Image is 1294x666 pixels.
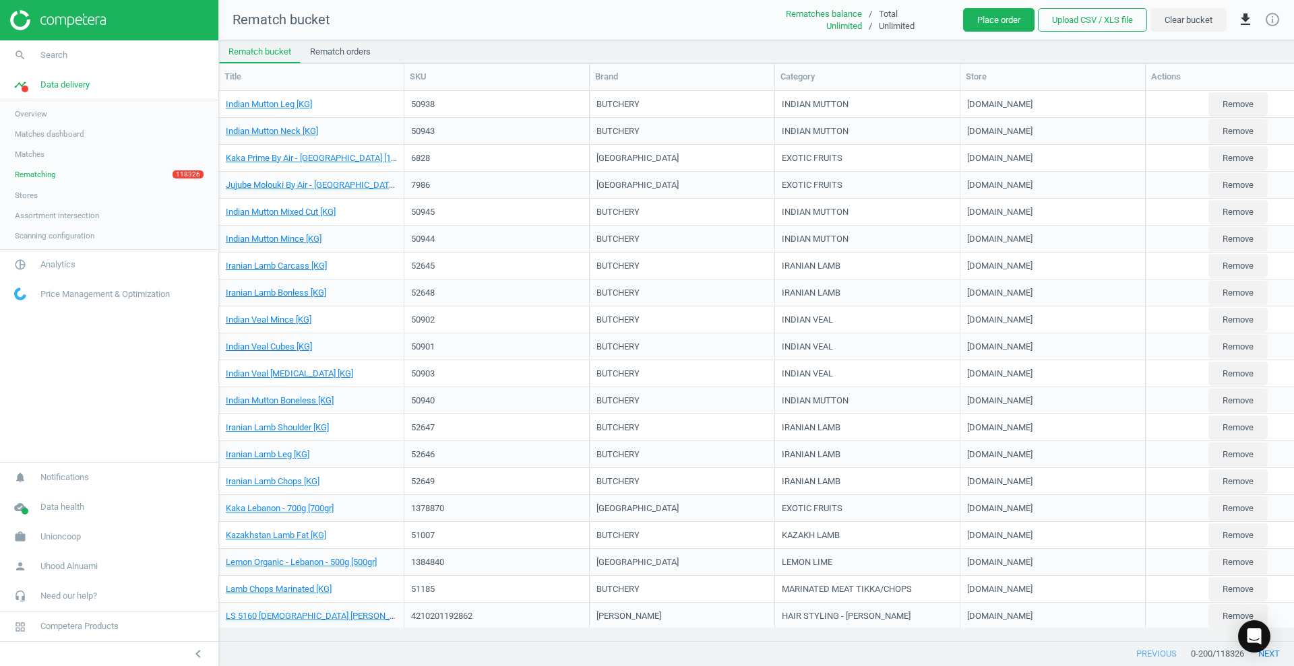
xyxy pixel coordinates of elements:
a: Indian Veal Cubes [KG] [226,341,312,351]
button: Remove [1208,200,1268,224]
div: [PERSON_NAME] [596,609,661,622]
div: 6828 [411,152,430,164]
div: [DOMAIN_NAME] [967,286,1033,298]
div: BUTCHERY [596,98,640,110]
div: [DOMAIN_NAME] [967,125,1033,137]
button: Remove [1208,362,1268,386]
div: [DOMAIN_NAME] [967,448,1033,460]
a: Kaka Prime By Air - [GEOGRAPHIC_DATA] [1000gr] [226,152,414,162]
div: 50901 [411,340,435,352]
span: Notifications [40,471,89,484]
div: 50902 [411,313,435,325]
img: ajHJNr6hYgQAAAAASUVORK5CYII= [10,10,106,30]
a: Indian Mutton Leg [KG] [226,98,312,108]
button: Remove [1208,496,1268,521]
div: INDIAN VEAL [782,367,833,379]
div: EXOTIC FRUITS [782,502,842,514]
div: 50943 [411,125,435,137]
div: INDIAN MUTTON [782,394,849,406]
div: [DOMAIN_NAME] [967,582,1033,595]
div: 52645 [411,259,435,271]
button: Upload CSV / XLS file [1038,8,1147,32]
button: Remove [1208,389,1268,413]
div: 50944 [411,232,435,244]
div: BUTCHERY [596,313,640,325]
div: [DOMAIN_NAME] [967,340,1033,352]
div: BUTCHERY [596,125,640,137]
button: previous [1122,642,1191,666]
div: Total [879,8,963,20]
button: Remove [1208,442,1268,467]
div: INDIAN MUTTON [782,98,849,110]
div: IRANIAN LAMB [782,286,840,298]
span: Unioncoop [40,531,81,543]
a: Iranian Lamb Bonless [KG] [226,287,326,297]
a: Indian Mutton Mixed Cut [KG] [226,206,336,216]
i: info_outline [1264,11,1281,28]
div: [GEOGRAPHIC_DATA] [596,152,679,164]
div: 7986 [411,178,430,191]
span: Assortment intersection [15,210,99,221]
i: cloud_done [7,494,33,520]
div: HAIR STYLING - [PERSON_NAME] [782,609,911,622]
div: IRANIAN LAMB [782,259,840,271]
a: Iranian Lamb Carcass [KG] [226,260,327,270]
div: IRANIAN LAMB [782,475,840,487]
div: BUTCHERY [596,259,640,271]
div: Rematches balance [761,8,862,20]
div: SKU [410,71,584,83]
button: get_app [1230,4,1261,36]
div: BUTCHERY [596,582,640,595]
div: Brand [595,71,769,83]
a: Indian Veal [MEDICAL_DATA] [KG] [226,368,353,378]
div: BUTCHERY [596,394,640,406]
a: Jujube Molouki By Air - [GEOGRAPHIC_DATA] [1000gr] [226,179,429,189]
i: search [7,42,33,68]
a: Indian Mutton Mince [KG] [226,233,321,243]
span: Stores [15,190,38,201]
span: Scanning configuration [15,230,94,241]
button: Remove [1208,92,1268,116]
button: Remove [1208,281,1268,305]
div: [DOMAIN_NAME] [967,205,1033,218]
i: notifications [7,465,33,490]
div: [DOMAIN_NAME] [967,232,1033,244]
div: EXOTIC FRUITS [782,152,842,164]
a: Indian Mutton Boneless [KG] [226,395,334,405]
div: [DOMAIN_NAME] [967,475,1033,487]
div: [DOMAIN_NAME] [967,152,1033,164]
a: Lamb Chops Marinated [KG] [226,583,332,593]
button: Remove [1208,604,1268,628]
div: BUTCHERY [596,475,640,487]
div: [DOMAIN_NAME] [967,178,1033,191]
div: INDIAN VEAL [782,313,833,325]
div: BUTCHERY [596,205,640,218]
div: INDIAN MUTTON [782,232,849,244]
button: Remove [1208,119,1268,143]
div: INDIAN MUTTON [782,125,849,137]
div: Title [224,71,398,83]
button: Clear bucket [1150,8,1227,32]
button: Remove [1208,173,1268,197]
div: 50940 [411,394,435,406]
button: Remove [1208,523,1268,547]
a: Indian Veal Mince [KG] [226,314,311,324]
span: Analytics [40,259,75,271]
button: next [1244,642,1294,666]
div: Open Intercom Messenger [1238,620,1270,653]
span: 0 - 200 [1191,648,1212,660]
span: Price Management & Optimization [40,288,170,300]
div: [DOMAIN_NAME] [967,556,1033,568]
div: Category [780,71,954,83]
i: chevron_left [190,646,206,662]
span: 118326 [173,170,204,178]
div: MARINATED MEAT TIKKA/CHOPS [782,582,912,595]
button: Remove [1208,577,1268,601]
div: IRANIAN LAMB [782,448,840,460]
div: 52649 [411,475,435,487]
div: EXOTIC FRUITS [782,178,842,191]
div: [DOMAIN_NAME] [967,367,1033,379]
a: Kazakhstan Lamb Fat [KG] [226,529,326,539]
i: timeline [7,72,33,98]
span: Need our help? [40,590,97,602]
